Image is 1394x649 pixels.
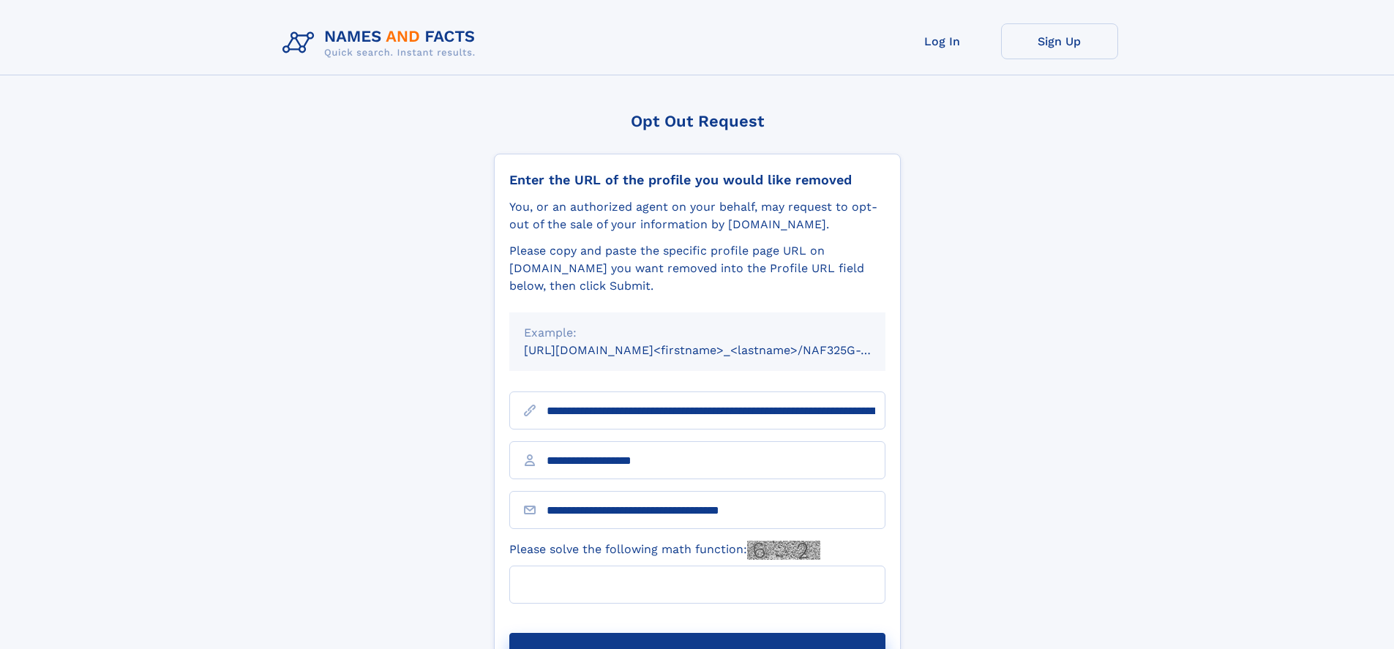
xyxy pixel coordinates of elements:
[1001,23,1118,59] a: Sign Up
[509,541,820,560] label: Please solve the following math function:
[509,172,885,188] div: Enter the URL of the profile you would like removed
[884,23,1001,59] a: Log In
[524,324,871,342] div: Example:
[509,198,885,233] div: You, or an authorized agent on your behalf, may request to opt-out of the sale of your informatio...
[524,343,913,357] small: [URL][DOMAIN_NAME]<firstname>_<lastname>/NAF325G-xxxxxxxx
[494,112,901,130] div: Opt Out Request
[509,242,885,295] div: Please copy and paste the specific profile page URL on [DOMAIN_NAME] you want removed into the Pr...
[277,23,487,63] img: Logo Names and Facts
